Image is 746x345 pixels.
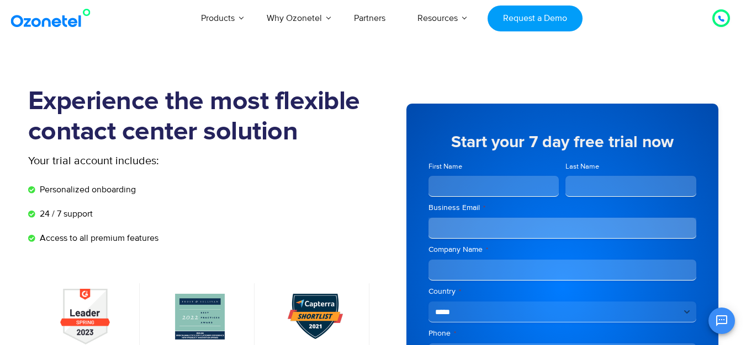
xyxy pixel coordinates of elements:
label: Phone [428,328,696,339]
span: Access to all premium features [37,231,158,245]
label: Country [428,286,696,297]
span: Personalized onboarding [37,183,136,196]
label: First Name [428,161,559,172]
h1: Experience the most flexible contact center solution [28,87,373,147]
label: Business Email [428,202,696,213]
span: 24 / 7 support [37,207,93,220]
h5: Start your 7 day free trial now [428,134,696,150]
label: Company Name [428,244,696,255]
button: Open chat [708,308,735,334]
a: Request a Demo [488,6,582,31]
label: Last Name [565,161,696,172]
p: Your trial account includes: [28,153,290,169]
